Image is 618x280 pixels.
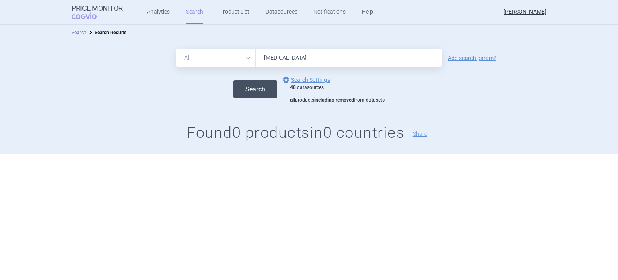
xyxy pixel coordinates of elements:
button: Search [233,80,277,98]
a: Search [72,30,87,35]
button: Share [413,131,427,137]
strong: all [290,97,295,103]
a: Price MonitorCOGVIO [72,4,123,20]
span: COGVIO [72,12,108,19]
li: Search Results [87,29,126,37]
strong: including removed [314,97,354,103]
strong: Price Monitor [72,4,123,12]
strong: 48 [290,85,296,90]
div: datasources products from datasets [290,85,385,104]
strong: Search Results [95,30,126,35]
li: Search [72,29,87,37]
a: Add search param? [448,55,496,61]
a: Search Settings [281,75,330,85]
